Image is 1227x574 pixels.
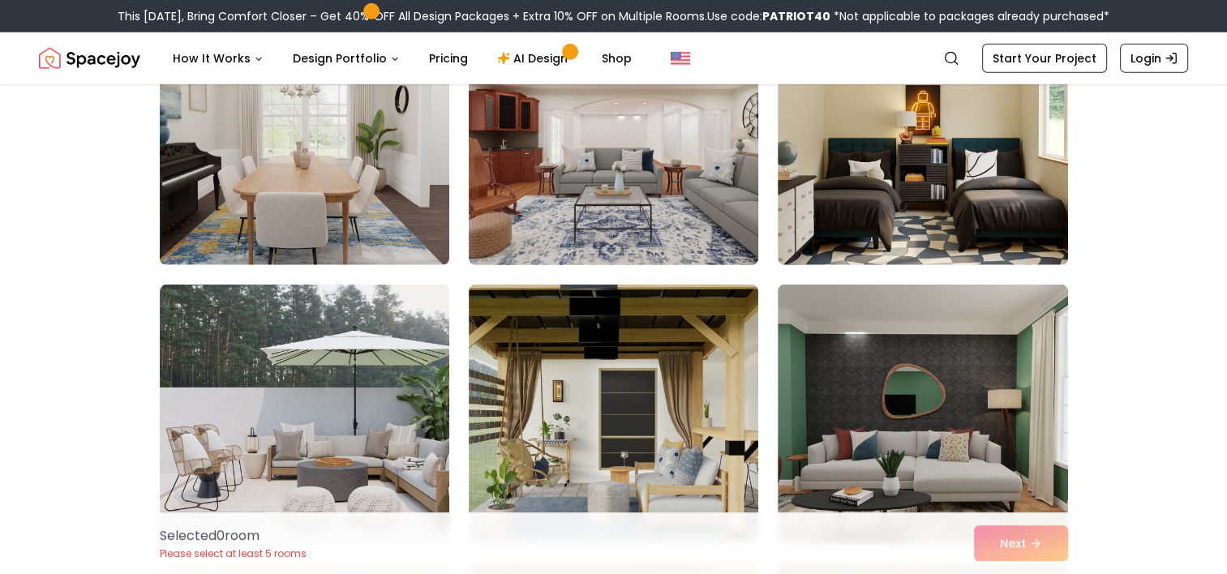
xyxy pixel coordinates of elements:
a: Pricing [416,42,481,75]
b: PATRIOT40 [762,8,830,24]
div: This [DATE], Bring Comfort Closer – Get 40% OFF All Design Packages + Extra 10% OFF on Multiple R... [118,8,1109,24]
img: Spacejoy Logo [39,42,140,75]
button: Design Portfolio [280,42,413,75]
a: AI Design [484,42,586,75]
nav: Main [160,42,645,75]
span: Use code: [707,8,830,24]
img: Room room-49 [160,6,449,265]
p: Selected 0 room [160,526,307,546]
a: Spacejoy [39,42,140,75]
p: Please select at least 5 rooms [160,547,307,560]
nav: Global [39,32,1188,84]
img: Room room-54 [778,285,1067,544]
a: Start Your Project [982,44,1107,73]
img: Room room-51 [778,6,1067,265]
a: Login [1120,44,1188,73]
img: Room room-53 [469,285,758,544]
img: United States [671,49,690,68]
img: Room room-52 [160,285,449,544]
a: Shop [589,42,645,75]
button: How It Works [160,42,277,75]
span: *Not applicable to packages already purchased* [830,8,1109,24]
